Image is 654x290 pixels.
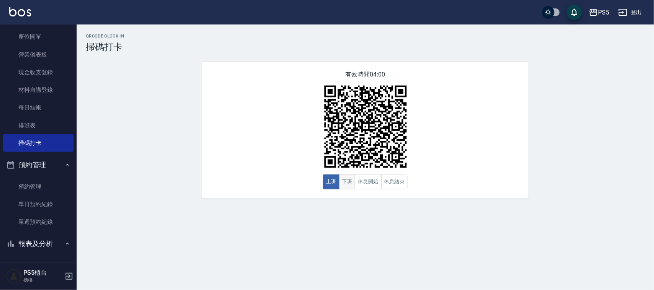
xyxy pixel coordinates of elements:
[202,62,529,199] div: 有效時間 04:00
[3,99,74,116] a: 每日結帳
[323,174,339,189] button: 上班
[23,269,62,277] h5: PS5櫃台
[339,174,356,189] button: 下班
[9,7,31,16] img: Logo
[3,46,74,64] a: 營業儀表板
[3,213,74,231] a: 單週預約紀錄
[3,257,74,274] a: 報表目錄
[567,5,582,20] button: save
[3,81,74,99] a: 材料自購登錄
[3,64,74,81] a: 現金收支登錄
[598,8,609,17] div: PS5
[355,174,382,189] button: 休息開始
[6,269,21,284] img: Person
[3,134,74,152] a: 掃碼打卡
[3,117,74,134] a: 排班表
[381,174,408,189] button: 休息結束
[3,234,74,254] button: 報表及分析
[23,277,62,283] p: 櫃檯
[3,196,74,213] a: 單日預約紀錄
[586,5,612,20] button: PS5
[615,5,645,20] button: 登出
[3,178,74,196] a: 預約管理
[86,42,645,52] h3: 掃碼打卡
[3,155,74,175] button: 預約管理
[86,34,645,39] h2: QRcode Clock In
[3,28,74,46] a: 座位開單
